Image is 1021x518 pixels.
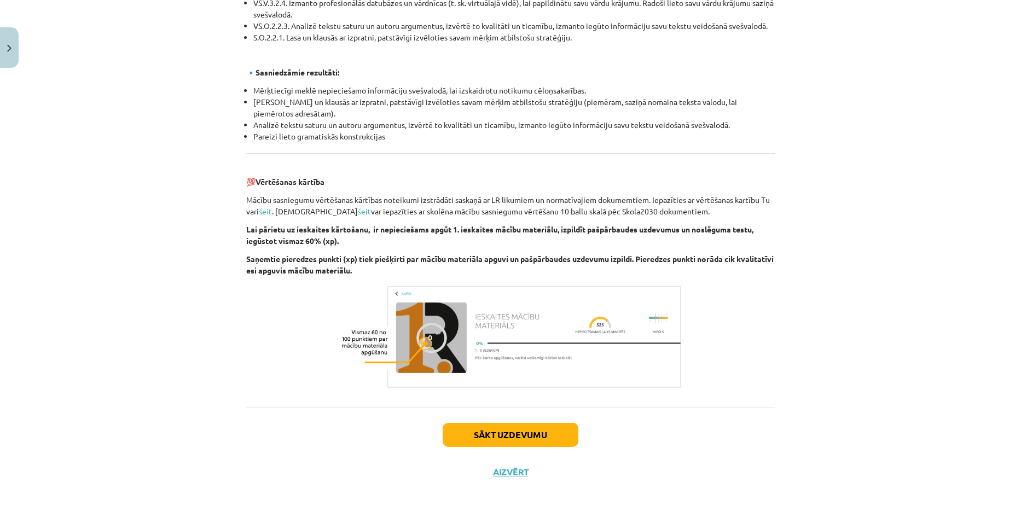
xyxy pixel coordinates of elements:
[256,67,339,77] strong: Sasniedzāmie rezultāti:
[246,165,775,188] p: 💯
[253,20,775,32] li: VS.O.2.2.3. Analizē tekstu saturu un autoru argumentus, izvērtē to kvalitāti un ticamību, izmanto...
[7,45,11,52] img: icon-close-lesson-0947bae3869378f0d4975bcd49f059093ad1ed9edebbc8119c70593378902aed.svg
[246,67,775,78] p: 🔹
[246,254,774,275] b: Saņemtie pieredzes punkti (xp) tiek piešķirti par mācību materiāla apguvi un pašpārbaudes uzdevum...
[256,177,324,187] b: Vērtēšanas kārtība
[253,131,775,142] li: Pareizi lieto gramatiskās konstrukcijas
[358,206,371,216] a: šeit
[253,32,775,43] li: S.O.2.2.1. Lasa un klausās ar izpratni, patstāvīgi izvēloties savam mērķim atbilstošu stratēģiju.
[490,467,531,478] button: Aizvērt
[443,423,578,447] button: Sākt uzdevumu
[253,119,775,131] li: Analizē tekstu saturu un autoru argumentus, izvērtē to kvalitāti un ticamību, izmanto iegūto info...
[246,194,775,217] p: Mācību sasniegumu vērtēšanas kārtības noteikumi izstrādāti saskaņā ar LR likumiem un normatīvajie...
[259,206,272,216] a: šeit
[253,96,775,119] li: [PERSON_NAME] un klausās ar izpratni, patstāvīgi izvēloties savam mērķim atbilstošu stratēģiju (p...
[246,224,753,246] b: Lai pārietu uz ieskaites kārtošanu, ir nepieciešams apgūt 1. ieskaites mācību materiālu, izpildīt...
[253,85,775,96] li: Mērķtiecīgi meklē nepieciešamo informāciju svešvalodā, lai izskaidrotu notikumu cēloņsakarības.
